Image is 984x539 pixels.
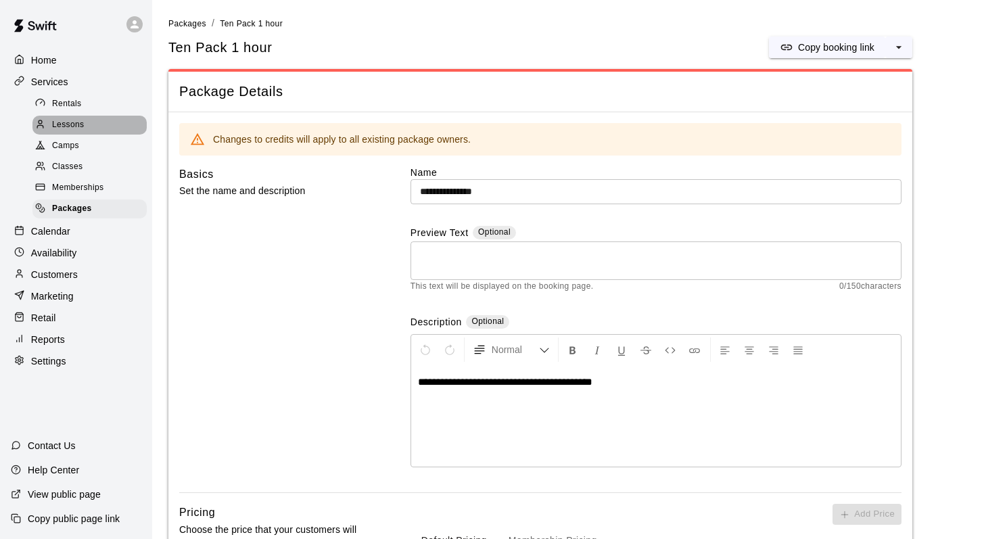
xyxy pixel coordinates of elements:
p: Copy public page link [28,512,120,525]
span: Camps [52,139,79,153]
p: View public page [28,488,101,501]
span: Package Details [179,83,901,101]
p: Set the name and description [179,183,367,200]
a: Calendar [11,221,141,241]
button: Left Align [713,337,736,362]
p: Services [31,75,68,89]
p: Help Center [28,463,79,477]
p: Settings [31,354,66,368]
a: Packages [168,18,206,28]
p: Retail [31,311,56,325]
a: Availability [11,243,141,263]
h5: Ten Pack 1 hour [168,39,273,57]
a: Lessons [32,114,152,135]
h6: Basics [179,166,214,183]
div: Memberships [32,179,147,197]
div: split button [769,37,912,58]
button: Center Align [738,337,761,362]
a: Services [11,72,141,92]
button: Format Italics [586,337,609,362]
p: Contact Us [28,439,76,452]
label: Preview Text [411,226,469,241]
button: Right Align [762,337,785,362]
a: Customers [11,264,141,285]
button: Copy booking link [769,37,885,58]
span: Ten Pack 1 hour [220,19,283,28]
a: Marketing [11,286,141,306]
div: Rentals [32,95,147,114]
nav: breadcrumb [168,16,968,31]
button: Justify Align [787,337,810,362]
span: 0 / 150 characters [839,280,901,294]
div: Packages [32,200,147,218]
button: Redo [438,337,461,362]
a: Retail [11,308,141,328]
span: Rentals [52,97,82,111]
a: Reports [11,329,141,350]
button: Insert Link [683,337,706,362]
p: Calendar [31,225,70,238]
div: Changes to credits will apply to all existing package owners. [213,127,471,151]
a: Settings [11,351,141,371]
div: Camps [32,137,147,156]
a: Camps [32,136,152,157]
span: Packages [168,19,206,28]
p: Copy booking link [798,41,874,54]
p: Availability [31,246,77,260]
button: Insert Code [659,337,682,362]
h6: Pricing [179,504,215,521]
button: Format Bold [561,337,584,362]
a: Classes [32,157,152,178]
a: Memberships [32,178,152,199]
div: Classes [32,158,147,177]
a: Rentals [32,93,152,114]
button: Formatting Options [467,337,555,362]
span: Optional [471,317,504,326]
label: Name [411,166,901,179]
li: / [212,16,214,30]
span: Packages [52,202,92,216]
label: Description [411,315,462,331]
a: Home [11,50,141,70]
span: Optional [478,227,511,237]
p: Marketing [31,289,74,303]
a: Packages [32,199,152,220]
span: Memberships [52,181,103,195]
span: Lessons [52,118,85,132]
p: Reports [31,333,65,346]
button: Format Strikethrough [634,337,657,362]
span: Classes [52,160,83,174]
button: select merge strategy [885,37,912,58]
span: This text will be displayed on the booking page. [411,280,594,294]
button: Format Underline [610,337,633,362]
div: Lessons [32,116,147,135]
span: Normal [492,343,539,356]
button: Undo [414,337,437,362]
p: Customers [31,268,78,281]
p: Home [31,53,57,67]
